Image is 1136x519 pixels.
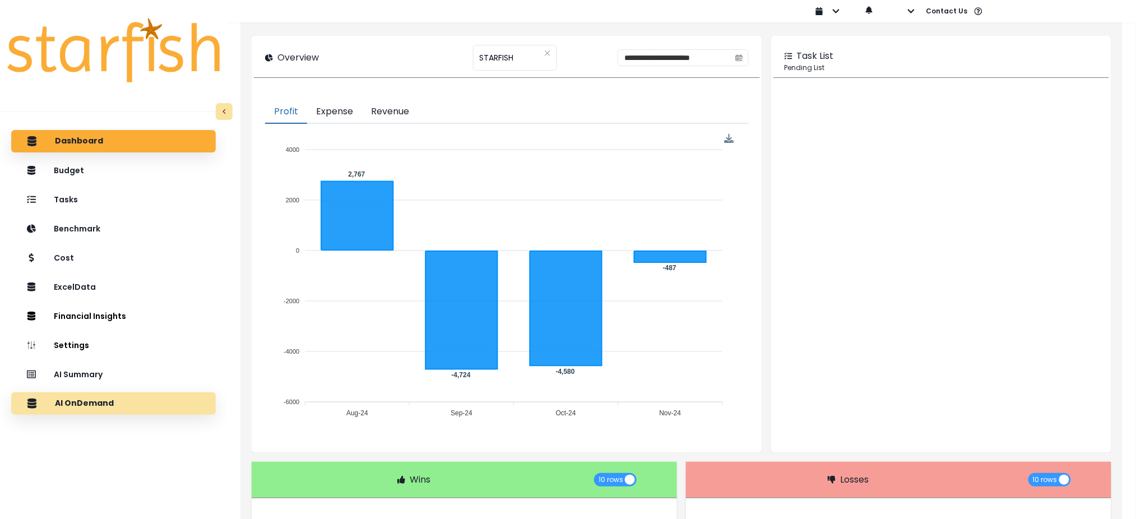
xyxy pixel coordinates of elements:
svg: close [544,50,551,57]
button: Expense [307,100,362,124]
p: AI Summary [54,370,103,379]
span: 10 rows [1033,473,1058,486]
span: 10 rows [599,473,623,486]
button: Financial Insights [11,305,216,327]
button: Budget [11,159,216,182]
p: Overview [277,51,319,64]
button: Profit [265,100,307,124]
p: Wins [410,473,430,486]
p: Benchmark [54,224,100,234]
button: Cost [11,247,216,269]
button: AI OnDemand [11,392,216,415]
button: Benchmark [11,217,216,240]
button: Tasks [11,188,216,211]
p: AI OnDemand [55,398,114,409]
p: Dashboard [55,136,103,146]
tspan: Nov-24 [660,409,681,417]
tspan: Aug-24 [347,409,369,417]
p: ExcelData [54,282,96,292]
p: Losses [840,473,869,486]
tspan: -4000 [284,348,300,355]
tspan: Sep-24 [451,409,473,417]
tspan: -2000 [284,298,300,304]
span: STARFISH [479,46,513,69]
tspan: 0 [296,247,300,254]
p: Pending List [785,63,1098,73]
button: Clear [544,48,551,59]
tspan: 4000 [286,146,299,153]
tspan: -6000 [284,398,300,405]
svg: calendar [735,54,743,62]
div: Menu [725,134,734,143]
p: Budget [54,166,84,175]
p: Tasks [54,195,78,205]
img: Download Profit [725,134,734,143]
button: ExcelData [11,276,216,298]
p: Cost [54,253,74,263]
button: Settings [11,334,216,356]
button: Dashboard [11,130,216,152]
p: Task List [797,49,834,63]
button: Revenue [362,100,418,124]
tspan: Oct-24 [556,409,576,417]
button: AI Summary [11,363,216,386]
tspan: 2000 [286,197,299,203]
